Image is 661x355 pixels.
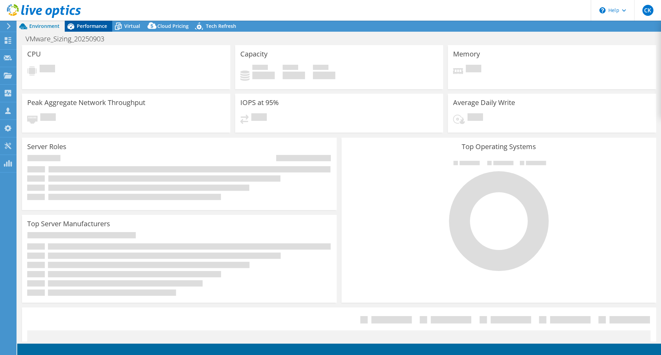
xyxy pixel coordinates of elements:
span: Pending [468,113,483,123]
h3: Memory [453,50,480,58]
span: Pending [40,65,55,74]
h1: VMware_Sizing_20250903 [22,35,115,43]
span: Free [283,65,298,72]
span: Pending [40,113,56,123]
h3: Capacity [240,50,267,58]
h3: Top Server Manufacturers [27,220,110,228]
span: Environment [29,23,60,29]
span: Total [313,65,328,72]
svg: \n [599,7,606,13]
h3: IOPS at 95% [240,99,279,106]
span: Used [252,65,268,72]
span: Tech Refresh [206,23,236,29]
h3: Average Daily Write [453,99,515,106]
span: Virtual [124,23,140,29]
h3: Peak Aggregate Network Throughput [27,99,145,106]
h4: 0 GiB [252,72,275,79]
h4: 0 GiB [313,72,335,79]
span: Pending [251,113,267,123]
h3: CPU [27,50,41,58]
span: CK [642,5,653,16]
span: Cloud Pricing [157,23,189,29]
h3: Server Roles [27,143,66,150]
h4: 0 GiB [283,72,305,79]
span: Pending [466,65,481,74]
span: Performance [77,23,107,29]
h3: Top Operating Systems [347,143,651,150]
